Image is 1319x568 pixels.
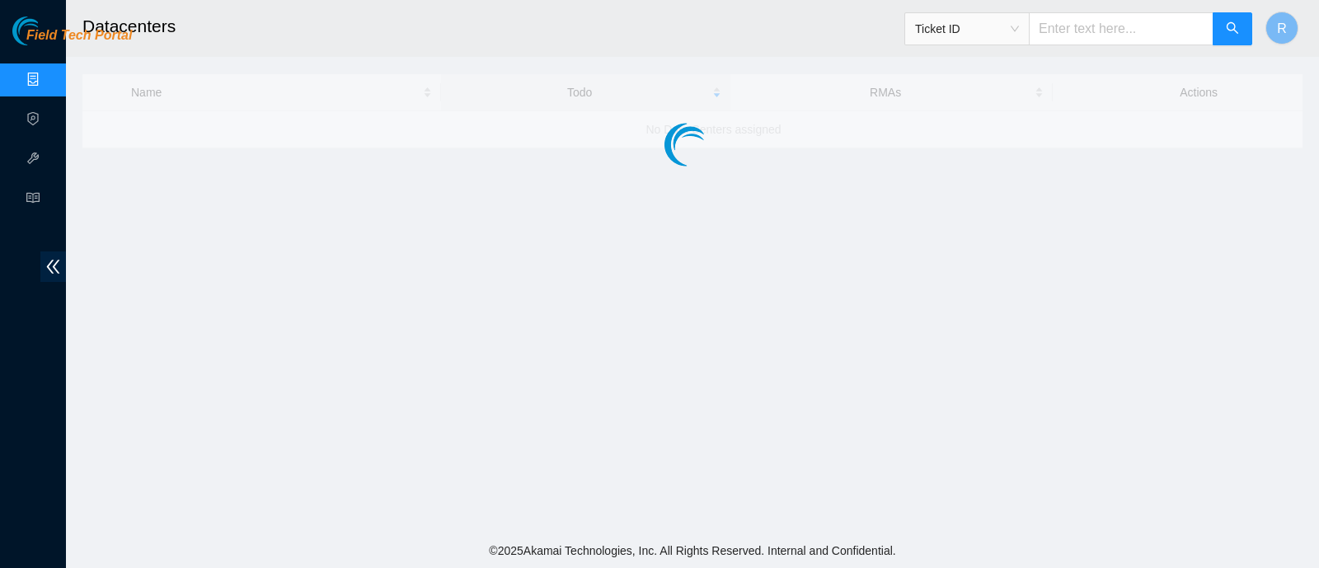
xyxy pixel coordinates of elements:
[1277,18,1287,39] span: R
[1213,12,1252,45] button: search
[1226,21,1239,37] span: search
[12,16,83,45] img: Akamai Technologies
[1029,12,1213,45] input: Enter text here...
[40,251,66,282] span: double-left
[12,30,132,51] a: Akamai TechnologiesField Tech Portal
[26,184,40,217] span: read
[26,28,132,44] span: Field Tech Portal
[66,533,1319,568] footer: © 2025 Akamai Technologies, Inc. All Rights Reserved. Internal and Confidential.
[915,16,1019,41] span: Ticket ID
[1265,12,1298,45] button: R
